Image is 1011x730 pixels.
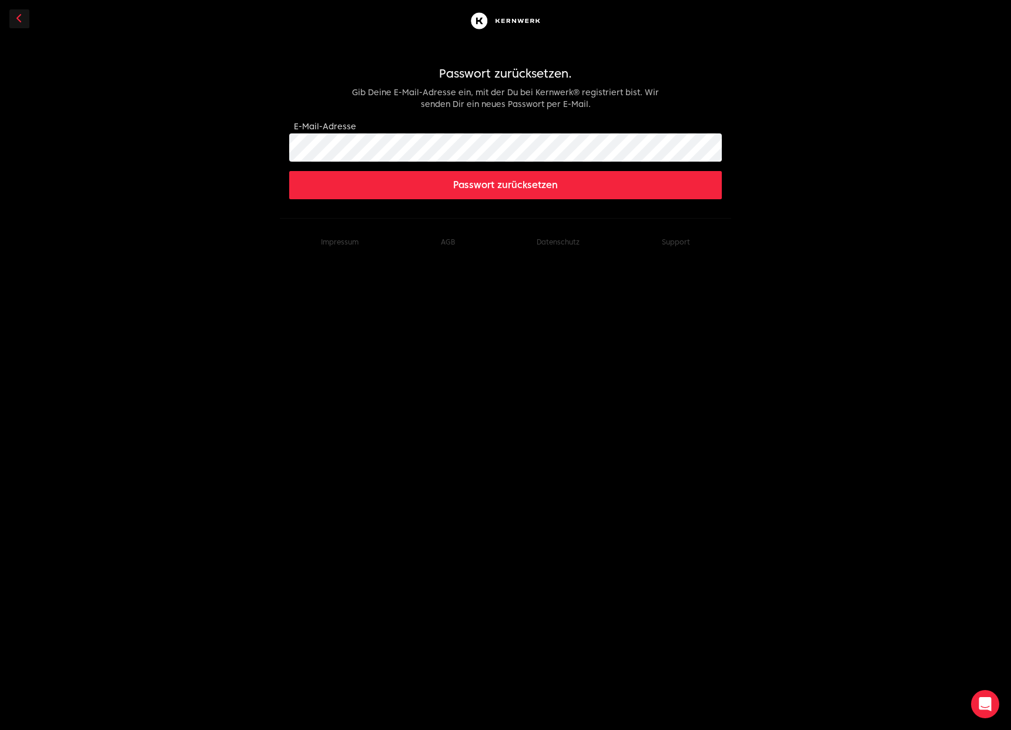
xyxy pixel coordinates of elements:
button: Support [662,237,690,247]
h1: Passwort zurücksetzen. [289,65,722,82]
a: AGB [441,237,455,246]
a: Impressum [321,237,359,246]
label: E-Mail-Adresse [294,122,356,131]
p: Gib Deine E-Mail-Adresse ein, mit der Du bei Kernwerk® registriert bist. Wir senden Dir ein neues... [343,86,668,110]
div: Open Intercom Messenger [971,690,999,718]
button: Passwort zurücksetzen [289,171,722,199]
img: Kernwerk® [468,9,543,32]
a: Datenschutz [537,237,580,246]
